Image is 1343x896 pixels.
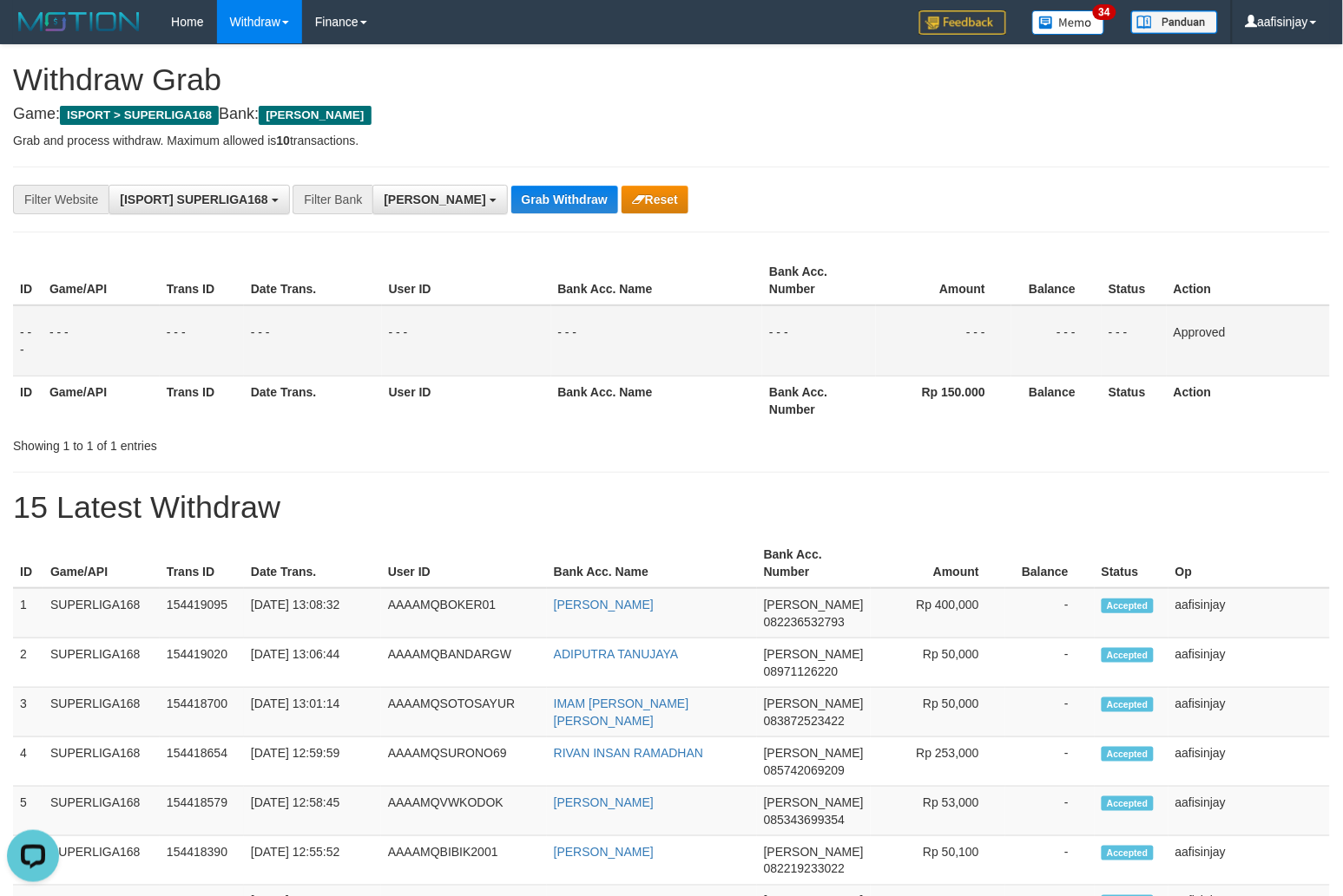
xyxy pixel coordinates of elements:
td: aafisinjay [1169,737,1330,787]
td: [DATE] 12:55:52 [244,836,381,886]
div: Filter Bank [293,185,372,214]
th: Trans ID [160,539,244,588]
span: Copy 085742069209 to clipboard [764,763,845,777]
td: Rp 50,000 [871,638,1005,688]
span: Copy 083872523422 to clipboard [764,714,845,728]
span: Copy 082219233022 to clipboard [764,862,845,876]
td: AAAAMQBIBIK2001 [381,836,547,886]
th: Action [1167,376,1330,425]
span: Accepted [1102,648,1154,663]
th: Amount [871,539,1005,588]
th: Bank Acc. Name [547,539,757,588]
span: Accepted [1102,697,1154,712]
td: - - - [876,305,1011,376]
span: [PERSON_NAME] [384,193,485,206]
td: [DATE] 12:59:59 [244,737,381,787]
button: [ISPORT] SUPERLIGA168 [109,185,289,214]
td: SUPERLIGA168 [43,688,160,737]
th: Status [1102,376,1167,425]
a: ADIPUTRA TANUJAYA [554,647,679,661]
td: [DATE] 13:08:32 [244,588,381,638]
td: 154418390 [160,836,244,886]
th: ID [13,376,43,425]
td: aafisinjay [1169,836,1330,886]
th: Trans ID [160,376,244,425]
a: [PERSON_NAME] [554,795,654,809]
th: Op [1169,539,1330,588]
td: SUPERLIGA168 [43,836,160,886]
td: - [1005,688,1095,737]
p: Grab and process withdraw. Maximum allowed is transactions. [13,132,1330,149]
a: [PERSON_NAME] [554,845,654,859]
th: Status [1102,256,1167,305]
td: - - - [382,305,551,376]
td: 154418700 [160,688,244,737]
th: Bank Acc. Number [757,539,871,588]
button: Grab Withdraw [511,186,618,213]
h1: Withdraw Grab [13,62,1330,97]
td: SUPERLIGA168 [43,737,160,787]
td: AAAAMQSOTOSAYUR [381,688,547,737]
a: IMAM [PERSON_NAME] [PERSON_NAME] [554,697,689,728]
a: RIVAN INSAN RAMADHAN [554,746,703,760]
th: Date Trans. [244,539,381,588]
span: Accepted [1102,846,1154,860]
td: - - - [13,305,43,376]
span: 34 [1093,4,1116,20]
td: aafisinjay [1169,638,1330,688]
th: ID [13,256,43,305]
span: Copy 08971126220 to clipboard [764,664,839,678]
th: Balance [1011,376,1102,425]
span: [PERSON_NAME] [764,647,864,661]
button: [PERSON_NAME] [372,185,507,214]
td: - [1005,588,1095,638]
td: - - - [1011,305,1102,376]
th: Game/API [43,376,160,425]
span: Copy 085343699354 to clipboard [764,813,845,827]
button: Open LiveChat chat widget [7,7,59,59]
td: Rp 253,000 [871,737,1005,787]
th: User ID [382,376,551,425]
h1: 15 Latest Withdraw [13,490,1330,525]
td: Rp 50,000 [871,688,1005,737]
td: AAAAMQVWKODOK [381,787,547,836]
td: [DATE] 13:01:14 [244,688,381,737]
td: Approved [1167,305,1330,376]
th: User ID [381,539,547,588]
td: 154418654 [160,737,244,787]
td: 1 [13,588,43,638]
td: [DATE] 13:06:44 [244,638,381,688]
td: - - - [551,305,763,376]
th: Action [1167,256,1330,305]
td: - - - [244,305,382,376]
td: - [1005,836,1095,886]
span: [PERSON_NAME] [764,598,864,612]
th: Balance [1011,256,1102,305]
div: Filter Website [13,185,109,214]
td: 2 [13,638,43,688]
th: Trans ID [160,256,244,305]
div: Showing 1 to 1 of 1 entries [13,430,547,455]
img: Button%20Memo.svg [1032,10,1105,35]
span: ISPORT > SUPERLIGA168 [60,106,219,125]
th: Bank Acc. Number [762,256,876,305]
td: SUPERLIGA168 [43,638,160,688]
span: Accepted [1102,598,1154,613]
h4: Game: Bank: [13,106,1330,123]
button: Reset [622,186,688,213]
th: Bank Acc. Name [551,256,763,305]
td: - - - [43,305,160,376]
th: Date Trans. [244,376,382,425]
span: [PERSON_NAME] [764,845,864,859]
td: SUPERLIGA168 [43,787,160,836]
span: [PERSON_NAME] [259,106,371,125]
img: Feedback.jpg [919,10,1006,35]
td: - [1005,737,1095,787]
img: panduan.png [1131,10,1218,34]
td: 154419095 [160,588,244,638]
td: - - - [160,305,244,376]
th: Amount [876,256,1011,305]
td: aafisinjay [1169,588,1330,638]
td: 154419020 [160,638,244,688]
th: Game/API [43,539,160,588]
